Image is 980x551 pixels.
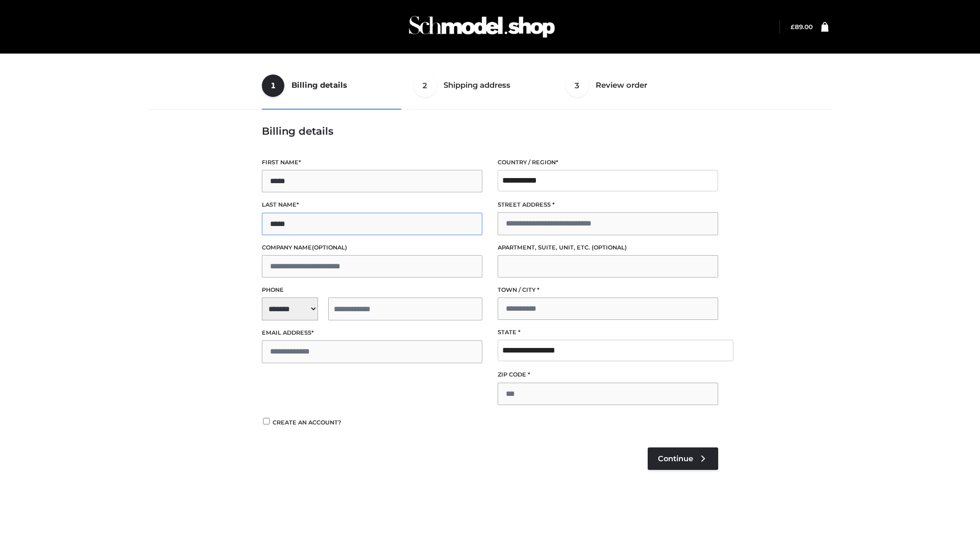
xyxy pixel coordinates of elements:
h3: Billing details [262,125,718,137]
label: Company name [262,243,482,253]
label: ZIP Code [498,370,718,380]
img: Schmodel Admin 964 [405,7,558,47]
label: State [498,328,718,337]
label: Town / City [498,285,718,295]
label: Email address [262,328,482,338]
span: (optional) [592,244,627,251]
input: Create an account? [262,418,271,424]
span: (optional) [312,244,347,251]
a: £89.00 [791,23,813,31]
a: Continue [648,447,718,470]
bdi: 89.00 [791,23,813,31]
label: Last name [262,200,482,210]
label: Apartment, suite, unit, etc. [498,243,718,253]
span: Create an account? [273,419,341,426]
label: Phone [262,285,482,295]
span: Continue [658,454,693,463]
span: £ [791,23,795,31]
label: First name [262,158,482,167]
label: Street address [498,200,718,210]
label: Country / Region [498,158,718,167]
